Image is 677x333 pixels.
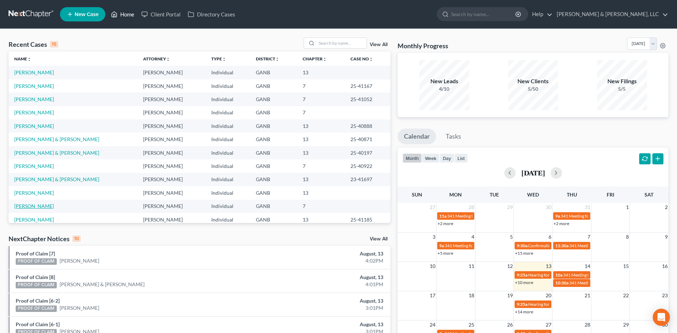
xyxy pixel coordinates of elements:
[555,243,569,248] span: 11:30a
[16,321,60,327] a: Proof of Claim [6-1]
[553,8,668,21] a: [PERSON_NAME] & [PERSON_NAME], LLC
[266,321,383,328] div: August, 13
[206,119,251,133] td: Individual
[506,320,514,329] span: 26
[370,237,388,242] a: View All
[297,146,345,159] td: 13
[468,203,475,212] span: 28
[206,200,251,213] td: Individual
[506,262,514,270] span: 12
[250,66,297,79] td: GANB
[250,159,297,173] td: GANB
[297,119,345,133] td: 13
[250,93,297,106] td: GANB
[75,12,98,17] span: New Case
[206,213,251,226] td: Individual
[454,153,468,163] button: list
[317,38,367,48] input: Search by name...
[16,274,55,280] a: Proof of Claim [8]
[206,66,251,79] td: Individual
[468,320,475,329] span: 25
[303,56,327,61] a: Chapterunfold_more
[622,291,630,300] span: 22
[508,85,558,93] div: 5/50
[468,262,475,270] span: 11
[345,119,390,133] td: 25-40888
[664,233,668,241] span: 9
[439,213,446,219] span: 11a
[419,77,469,85] div: New Leads
[451,8,516,21] input: Search by name...
[14,176,99,182] a: [PERSON_NAME] & [PERSON_NAME]
[266,250,383,257] div: August, 13
[529,8,552,21] a: Help
[14,163,54,169] a: [PERSON_NAME]
[345,159,390,173] td: 25-40922
[297,186,345,199] td: 13
[143,56,170,61] a: Attorneyunfold_more
[323,57,327,61] i: unfold_more
[471,233,475,241] span: 4
[137,66,206,79] td: [PERSON_NAME]
[515,280,533,285] a: +10 more
[266,297,383,304] div: August, 13
[297,106,345,119] td: 7
[528,302,584,307] span: Hearing for [PERSON_NAME]
[250,173,297,186] td: GANB
[555,213,560,219] span: 9a
[521,169,545,177] h2: [DATE]
[506,291,514,300] span: 19
[449,192,462,198] span: Mon
[445,243,509,248] span: 341 Meeting for [PERSON_NAME]
[60,257,99,264] a: [PERSON_NAME]
[567,192,577,198] span: Thu
[297,93,345,106] td: 7
[250,133,297,146] td: GANB
[14,190,54,196] a: [PERSON_NAME]
[422,153,440,163] button: week
[250,119,297,133] td: GANB
[350,56,373,61] a: Case Nounfold_more
[584,320,591,329] span: 28
[206,186,251,199] td: Individual
[9,40,58,49] div: Recent Cases
[515,250,533,256] a: +15 more
[14,83,54,89] a: [PERSON_NAME]
[561,213,663,219] span: 341 Meeting for [PERSON_NAME] & [PERSON_NAME]
[584,203,591,212] span: 31
[14,109,54,115] a: [PERSON_NAME]
[545,291,552,300] span: 20
[517,302,527,307] span: 9:25a
[206,93,251,106] td: Individual
[403,153,422,163] button: month
[107,8,138,21] a: Home
[250,200,297,213] td: GANB
[14,69,54,75] a: [PERSON_NAME]
[587,233,591,241] span: 7
[439,243,444,248] span: 9a
[625,233,630,241] span: 8
[250,79,297,93] td: GANB
[14,136,99,142] a: [PERSON_NAME] & [PERSON_NAME]
[72,235,81,242] div: 10
[429,203,436,212] span: 27
[584,291,591,300] span: 21
[256,56,279,61] a: Districtunfold_more
[137,93,206,106] td: [PERSON_NAME]
[137,186,206,199] td: [PERSON_NAME]
[555,272,562,278] span: 10a
[527,192,539,198] span: Wed
[222,57,226,61] i: unfold_more
[266,274,383,281] div: August, 13
[14,56,31,61] a: Nameunfold_more
[661,262,668,270] span: 16
[137,173,206,186] td: [PERSON_NAME]
[653,309,670,326] div: Open Intercom Messenger
[60,304,99,312] a: [PERSON_NAME]
[250,186,297,199] td: GANB
[266,304,383,312] div: 3:01PM
[297,79,345,93] td: 7
[664,203,668,212] span: 2
[297,213,345,226] td: 13
[509,233,514,241] span: 5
